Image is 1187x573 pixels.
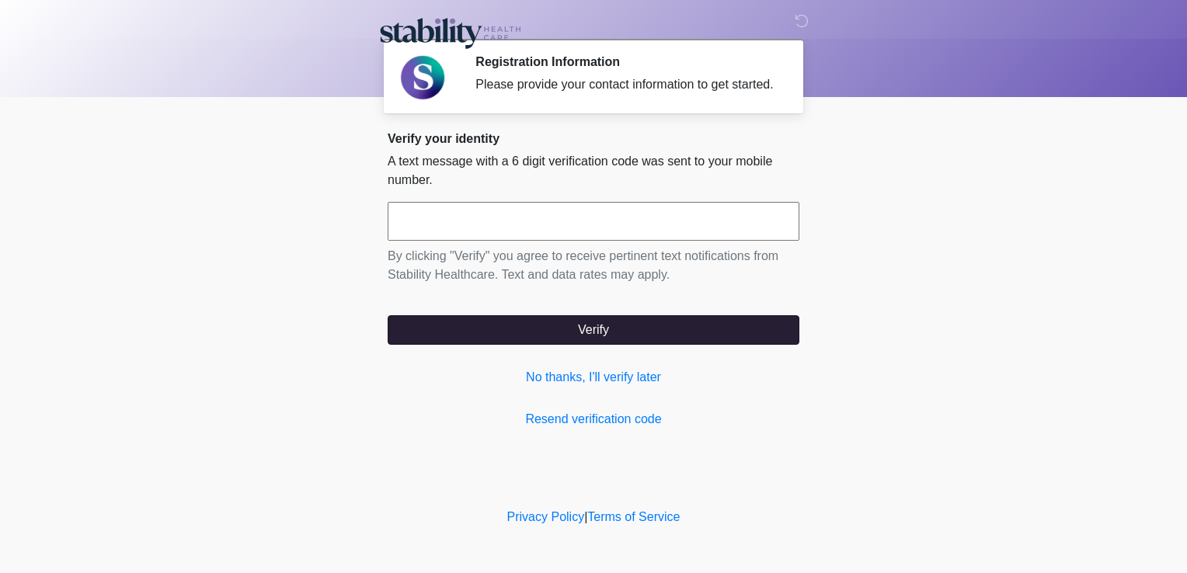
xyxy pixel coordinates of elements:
img: Stability Healthcare Logo [372,12,527,51]
h2: Verify your identity [388,131,799,146]
p: By clicking "Verify" you agree to receive pertinent text notifications from Stability Healthcare.... [388,247,799,284]
a: Privacy Policy [507,510,585,523]
a: Resend verification code [388,410,799,429]
p: A text message with a 6 digit verification code was sent to your mobile number. [388,152,799,189]
img: Agent Avatar [399,54,446,101]
button: Verify [388,315,799,345]
a: No thanks, I'll verify later [388,368,799,387]
a: | [584,510,587,523]
a: Terms of Service [587,510,680,523]
div: Please provide your contact information to get started. [475,75,776,94]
